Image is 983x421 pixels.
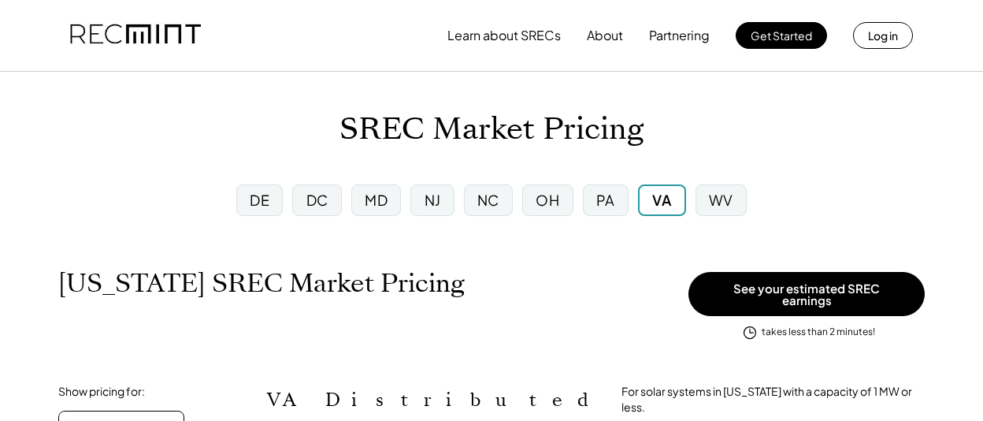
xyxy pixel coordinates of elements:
div: OH [536,190,559,210]
button: Get Started [736,22,827,49]
div: WV [709,190,733,210]
h1: [US_STATE] SREC Market Pricing [58,268,465,299]
button: See your estimated SREC earnings [688,272,925,316]
div: Show pricing for: [58,384,145,400]
button: Learn about SRECs [447,20,561,51]
div: PA [596,190,615,210]
div: NC [477,190,499,210]
div: NJ [425,190,441,210]
div: VA [652,190,671,210]
div: takes less than 2 minutes! [762,326,875,339]
h1: SREC Market Pricing [339,111,644,148]
div: DC [306,190,328,210]
button: Partnering [649,20,710,51]
div: DE [250,190,269,210]
img: recmint-logotype%403x.png [70,9,201,62]
button: Log in [853,22,913,49]
div: MD [365,190,388,210]
h2: VA Distributed [267,389,598,412]
button: About [587,20,623,51]
div: For solar systems in [US_STATE] with a capacity of 1 MW or less. [621,384,925,415]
